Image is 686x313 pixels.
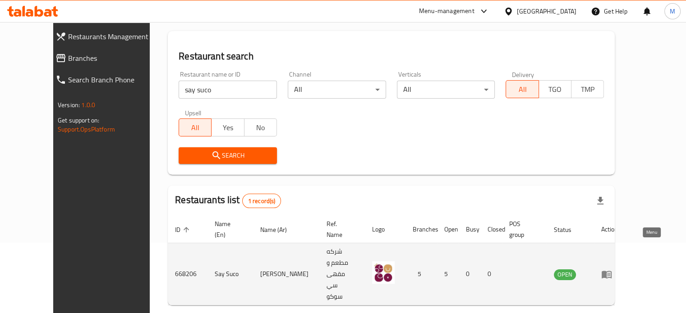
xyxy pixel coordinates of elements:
a: Search Branch Phone [48,69,168,91]
td: شركه مطعم و مقهى سي سوكو [319,243,365,305]
span: Version: [58,99,80,111]
input: Search for restaurant name or ID.. [179,81,277,99]
span: Branches [68,53,161,64]
button: Search [179,147,277,164]
h2: Restaurants list [175,193,281,208]
h2: Restaurant search [179,50,604,63]
td: Say Suco [207,243,253,305]
span: 1.0.0 [81,99,95,111]
button: TMP [571,80,604,98]
label: Upsell [185,109,202,116]
th: Logo [365,216,405,243]
th: Branches [405,216,437,243]
span: OPEN [554,269,576,280]
table: enhanced table [168,216,625,305]
a: Support.OpsPlatform [58,123,115,135]
div: All [397,81,495,99]
a: Restaurants Management [48,26,168,47]
span: ID [175,224,192,235]
label: Delivery [512,71,534,77]
button: All [179,118,212,136]
th: Busy [459,216,480,243]
div: Export file [589,190,611,212]
span: TGO [543,83,568,96]
td: [PERSON_NAME] [253,243,319,305]
span: Ref. Name [327,218,354,240]
span: All [510,83,535,96]
th: Action [594,216,625,243]
a: Branches [48,47,168,69]
span: Yes [215,121,240,134]
td: 5 [405,243,437,305]
span: TMP [575,83,600,96]
div: [GEOGRAPHIC_DATA] [517,6,576,16]
span: Name (Ar) [260,224,299,235]
span: Name (En) [215,218,242,240]
span: Restaurants Management [68,31,161,42]
td: 0 [480,243,502,305]
span: Get support on: [58,114,99,126]
td: 5 [437,243,459,305]
td: 668206 [168,243,207,305]
div: All [288,81,386,99]
th: Closed [480,216,502,243]
span: No [248,121,273,134]
span: M [670,6,675,16]
th: Open [437,216,459,243]
button: Yes [211,118,244,136]
span: Status [554,224,583,235]
span: Search Branch Phone [68,74,161,85]
div: Total records count [242,194,281,208]
td: 0 [459,243,480,305]
span: Search [186,150,270,161]
button: All [506,80,539,98]
img: Say Suco [372,261,395,284]
span: POS group [509,218,536,240]
span: 1 record(s) [243,197,281,205]
button: No [244,118,277,136]
div: Menu-management [419,6,474,17]
button: TGO [539,80,571,98]
span: All [183,121,208,134]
